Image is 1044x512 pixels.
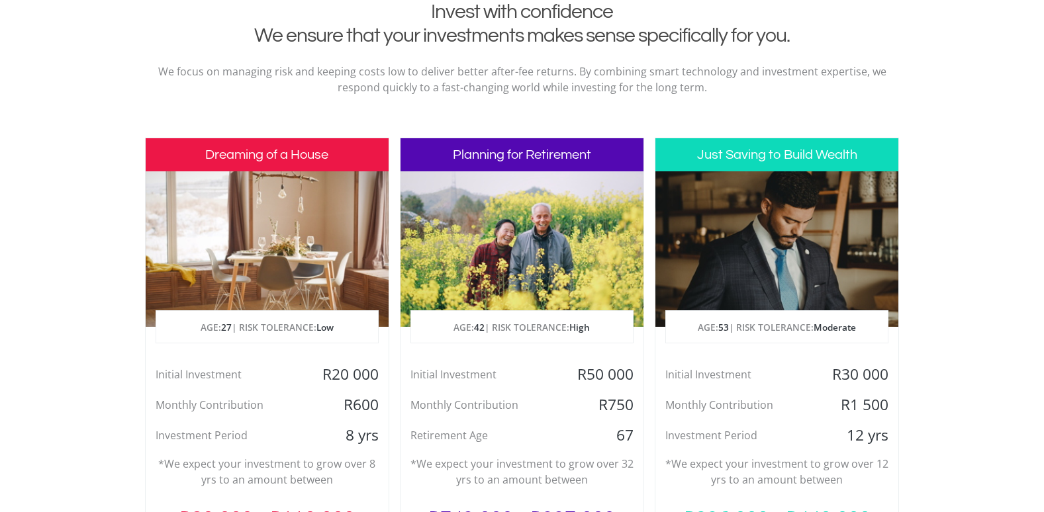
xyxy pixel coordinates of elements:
p: AGE: | RISK TOLERANCE: [156,311,378,344]
span: Moderate [814,321,856,333]
p: We focus on managing risk and keeping costs low to deliver better after-fee returns. By combining... [155,64,890,95]
div: Retirement Age [401,425,563,445]
div: R30 000 [818,364,898,384]
h3: Planning for Retirement [401,138,643,171]
div: Investment Period [146,425,308,445]
span: 42 [474,321,485,333]
div: 67 [563,425,643,445]
span: Low [316,321,334,333]
div: R50 000 [563,364,643,384]
div: Investment Period [655,425,818,445]
div: Monthly Contribution [146,395,308,415]
div: R1 500 [818,395,898,415]
h3: Dreaming of a House [146,138,389,171]
span: 53 [718,321,729,333]
div: Initial Investment [146,364,308,384]
div: 8 yrs [307,425,388,445]
div: R750 [563,395,643,415]
p: AGE: | RISK TOLERANCE: [411,311,633,344]
span: High [569,321,590,333]
div: Initial Investment [401,364,563,384]
div: Monthly Contribution [401,395,563,415]
p: AGE: | RISK TOLERANCE: [666,311,888,344]
span: 27 [221,321,232,333]
div: Monthly Contribution [655,395,818,415]
p: *We expect your investment to grow over 32 yrs to an amount between [410,456,634,488]
div: R600 [307,395,388,415]
h3: Just Saving to Build Wealth [655,138,898,171]
p: *We expect your investment to grow over 12 yrs to an amount between [665,456,888,488]
p: *We expect your investment to grow over 8 yrs to an amount between [156,456,379,488]
div: R20 000 [307,364,388,384]
div: Initial Investment [655,364,818,384]
div: 12 yrs [818,425,898,445]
